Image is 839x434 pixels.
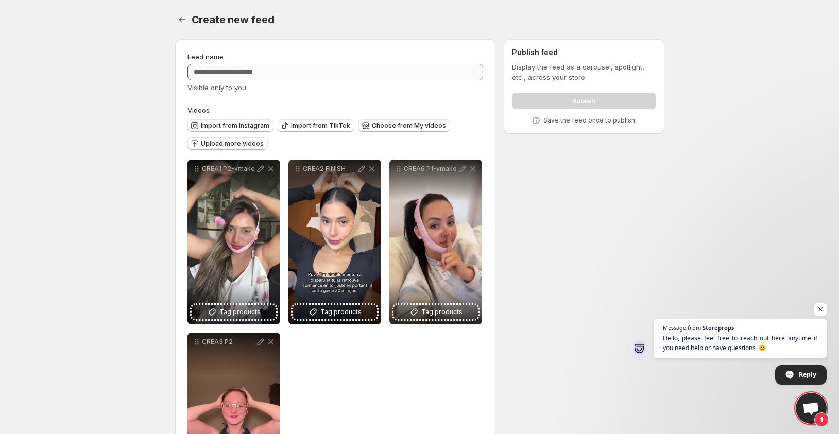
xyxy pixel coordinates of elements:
span: 1 [814,412,829,427]
p: CREA3 P2 [202,338,255,346]
span: Upload more videos [201,140,264,148]
span: Storeprops [703,325,734,331]
button: Import from Instagram [187,119,273,132]
div: Open chat [796,393,827,424]
p: CREA1 P2-vmake [202,165,255,173]
div: CREA6 P1-vmakeTag products [389,160,482,324]
span: Tag products [421,307,463,317]
span: Import from Instagram [201,121,269,130]
span: Tag products [219,307,261,317]
div: CREA1 P2-vmakeTag products [187,160,280,324]
span: Feed name [187,53,224,61]
span: Tag products [320,307,362,317]
span: Choose from My videos [372,121,446,130]
p: Display the feed as a carousel, spotlight, etc., across your store. [512,62,656,82]
span: Reply [799,366,816,384]
button: Settings [175,12,190,27]
span: Create new feed [192,13,275,26]
span: Videos [187,106,210,114]
p: Save the feed once to publish. [543,116,637,125]
span: Import from TikTok [291,121,350,130]
button: Choose from My videos [358,119,450,132]
button: Upload more videos [187,137,268,150]
div: CREA2 FINISHTag products [288,160,381,324]
button: Tag products [393,305,478,319]
p: CREA2 FINISH [303,165,356,173]
button: Import from TikTok [278,119,354,132]
span: Hello, please feel free to reach out here anytime if you need help or have questions. 😊 [663,333,817,353]
span: Message from [663,325,701,331]
button: Tag products [293,305,377,319]
p: CREA6 P1-vmake [404,165,457,173]
span: Visible only to you. [187,83,248,92]
button: Tag products [192,305,276,319]
h2: Publish feed [512,47,656,58]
